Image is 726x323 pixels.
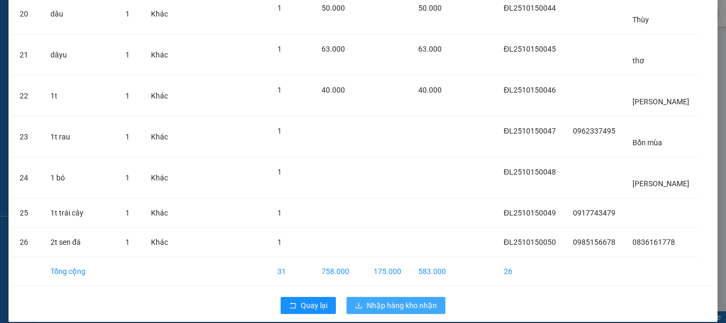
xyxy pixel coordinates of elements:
td: 25 [11,198,42,228]
td: 23 [11,117,42,158]
span: 63.000 [418,45,442,53]
div: 0792640912 [102,46,209,61]
td: 1t [42,76,117,117]
span: 1 [277,127,282,135]
span: 1 [125,173,130,182]
span: 0962337495 [573,127,615,135]
span: 1 [277,45,282,53]
button: rollbackQuay lại [281,297,336,314]
span: 1 [125,51,130,59]
td: 22 [11,76,42,117]
span: 1 [277,86,282,94]
span: 1 [125,10,130,18]
span: ĐL2510150045 [504,45,556,53]
td: dâyu [42,35,117,76]
span: thơ [632,56,644,65]
td: Tổng cộng [42,257,117,286]
span: 1 [125,92,130,100]
span: Quay lại [301,300,327,311]
td: Khác [142,76,176,117]
div: ngân [102,33,209,46]
span: 1 [125,209,130,217]
span: 1 [277,168,282,176]
span: 0985156678 [573,238,615,246]
div: chị [PERSON_NAME] [9,33,94,59]
span: 40.000 [322,86,345,94]
td: 24 [11,158,42,198]
div: [GEOGRAPHIC_DATA] [102,9,209,33]
span: 0917743479 [573,209,615,217]
span: 63.000 [322,45,345,53]
td: 758.000 [313,257,366,286]
span: Nhận: [102,9,127,20]
span: ĐL2510150050 [504,238,556,246]
span: Bốn mùa [632,138,662,147]
span: [PERSON_NAME] [632,97,689,106]
span: 50.000 [418,4,442,12]
span: ĐL2510150049 [504,209,556,217]
div: 0909076262 [9,59,94,73]
td: 26 [11,228,42,257]
td: 1t rau [42,117,117,158]
td: Khác [142,198,176,228]
td: Khác [142,35,176,76]
span: ĐL2510150044 [504,4,556,12]
button: downloadNhập hàng kho nhận [347,297,445,314]
span: rollback [289,302,297,310]
td: Khác [142,158,176,198]
span: Thùy [632,15,649,24]
td: Khác [142,228,176,257]
td: Khác [142,117,176,158]
span: 1 [125,132,130,141]
span: 1 [277,4,282,12]
span: Gửi: [9,9,26,20]
td: 1 bó [42,158,117,198]
span: ĐL2510150046 [504,86,556,94]
td: 583.000 [410,257,454,286]
span: ĐL2510150048 [504,168,556,176]
span: ĐL2510150047 [504,127,556,135]
span: 0836161778 [632,238,675,246]
td: 21 [11,35,42,76]
td: 2t sen đá [42,228,117,257]
td: 31 [269,257,313,286]
td: 1t trái cây [42,198,117,228]
span: [PERSON_NAME] [632,179,689,188]
span: 1 [277,209,282,217]
td: 26 [495,257,564,286]
td: 175.000 [365,257,410,286]
span: 1 [125,238,130,246]
span: download [355,302,362,310]
span: 1 [277,238,282,246]
span: 40.000 [418,86,442,94]
span: Nhập hàng kho nhận [367,300,437,311]
span: 50.000 [322,4,345,12]
div: [PERSON_NAME] [9,9,94,33]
